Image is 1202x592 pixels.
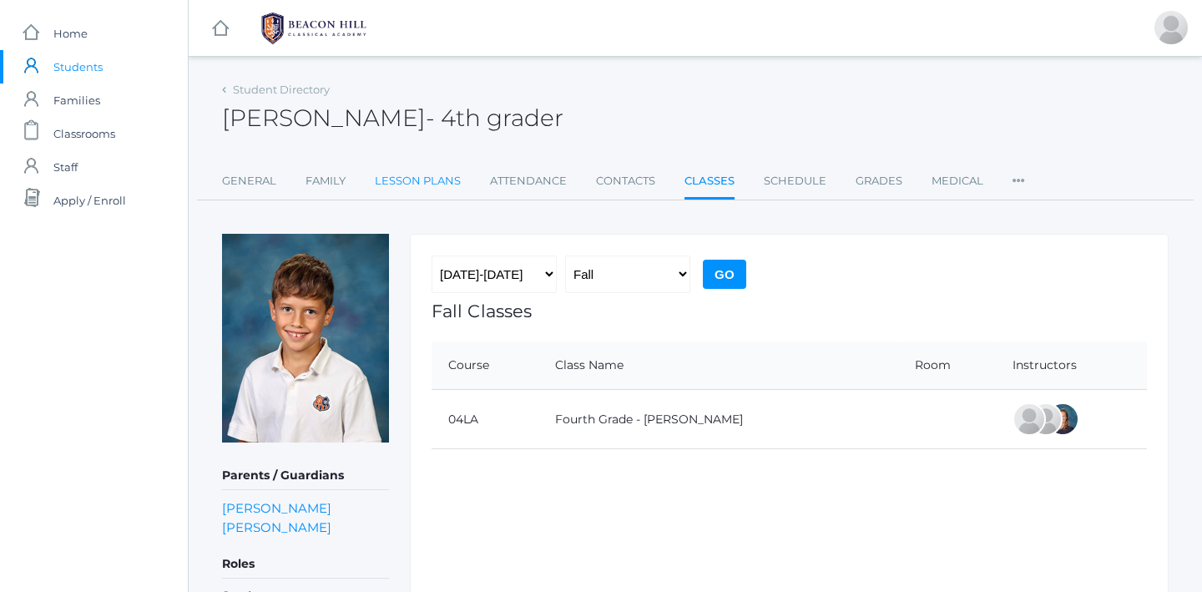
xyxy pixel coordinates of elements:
[898,342,996,390] th: Room
[53,184,126,217] span: Apply / Enroll
[222,234,389,443] img: Luka Delic
[53,150,78,184] span: Staff
[306,164,346,198] a: Family
[233,83,330,96] a: Student Directory
[1029,402,1063,436] div: Heather Porter
[684,164,735,200] a: Classes
[222,105,563,131] h2: [PERSON_NAME]
[432,390,538,449] td: 04LA
[1154,11,1188,44] div: Sara Delic
[53,17,88,50] span: Home
[996,342,1147,390] th: Instructors
[251,8,376,49] img: 1_BHCALogos-05.png
[426,104,563,132] span: - 4th grader
[555,412,743,427] a: Fourth Grade - [PERSON_NAME]
[1046,402,1079,436] div: Ellie Bradley
[932,164,983,198] a: Medical
[432,342,538,390] th: Course
[432,301,1147,321] h1: Fall Classes
[490,164,567,198] a: Attendance
[222,518,331,537] a: [PERSON_NAME]
[222,550,389,579] h5: Roles
[856,164,902,198] a: Grades
[53,83,100,117] span: Families
[596,164,655,198] a: Contacts
[53,50,103,83] span: Students
[375,164,461,198] a: Lesson Plans
[703,260,746,289] input: Go
[53,117,115,150] span: Classrooms
[538,342,898,390] th: Class Name
[222,462,389,490] h5: Parents / Guardians
[1013,402,1046,436] div: Lydia Chaffin
[764,164,826,198] a: Schedule
[222,164,276,198] a: General
[222,498,331,518] a: [PERSON_NAME]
